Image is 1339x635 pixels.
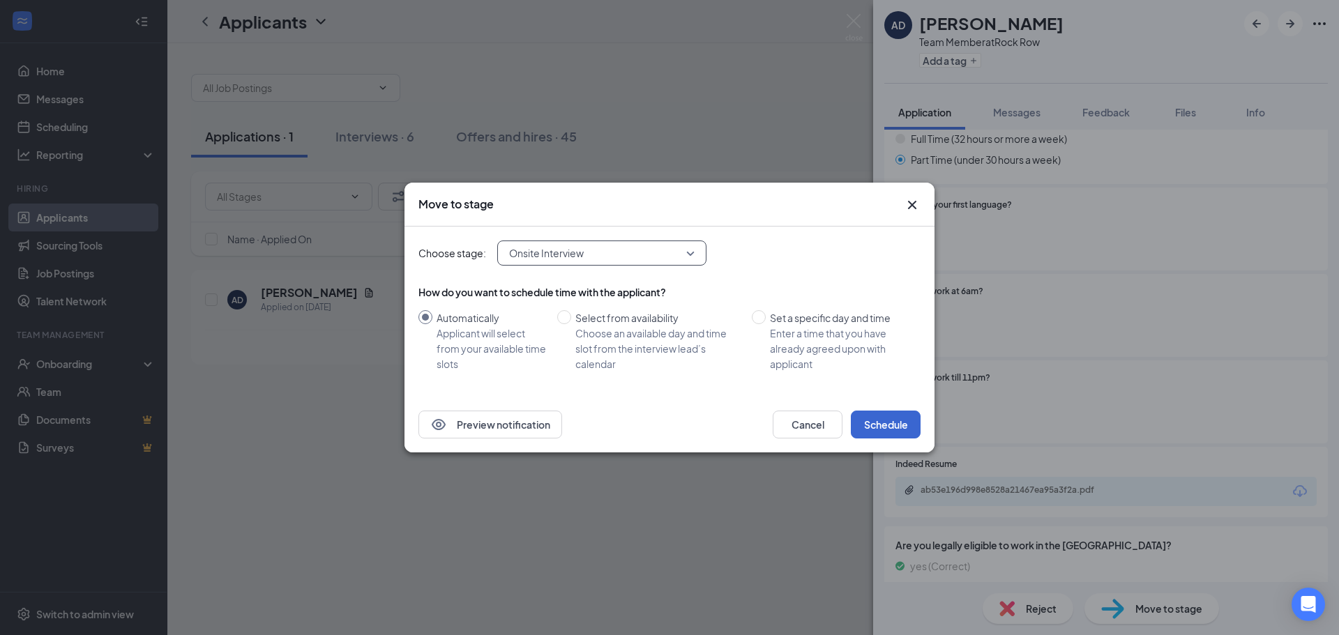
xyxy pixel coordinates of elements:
div: How do you want to schedule time with the applicant? [418,285,921,299]
button: EyePreview notification [418,411,562,438]
h3: Move to stage [418,197,494,212]
svg: Eye [430,416,447,433]
span: Choose stage: [418,245,486,261]
div: Open Intercom Messenger [1292,588,1325,621]
div: Automatically [437,310,546,326]
span: Onsite Interview [509,243,584,263]
div: Set a specific day and time [770,310,909,326]
div: Select from availability [575,310,741,326]
div: Applicant will select from your available time slots [437,326,546,372]
svg: Cross [904,197,921,213]
button: Schedule [851,411,921,438]
button: Cancel [773,411,842,438]
button: Close [904,197,921,213]
div: Enter a time that you have already agreed upon with applicant [770,326,909,372]
div: Choose an available day and time slot from the interview lead’s calendar [575,326,741,372]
